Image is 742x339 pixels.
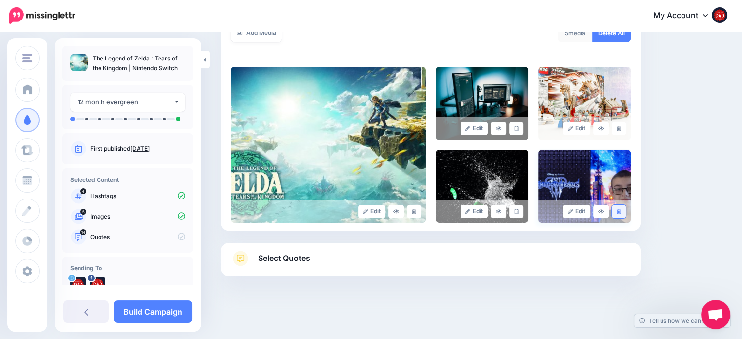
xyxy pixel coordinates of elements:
[592,23,631,42] a: Delete All
[22,54,32,62] img: menu.png
[80,229,87,235] span: 14
[70,54,88,71] img: 15b7aee41f71da75eb36da1ce3e4deb6_thumb.jpg
[9,7,75,24] img: Missinglettr
[558,23,593,42] div: media
[90,212,185,221] p: Images
[90,233,185,241] p: Quotes
[436,67,528,140] img: 81cccf9f22d625fa2fa9bbd54248a46a_large.jpg
[70,176,185,183] h4: Selected Content
[231,23,282,42] a: Add Media
[70,93,185,112] button: 12 month evergreen
[80,188,86,194] span: 4
[634,314,730,327] a: Tell us how we can improve
[461,205,488,218] a: Edit
[538,67,631,140] img: 00bc3397e12410a81e60bdc51b09cbbb_large.jpg
[93,54,185,73] p: The Legend of Zelda : Tears of the Kingdom | Nintendo Switch
[701,300,730,329] div: Open chat
[358,205,386,218] a: Edit
[90,277,105,292] img: 53574234_369704747218823_3569616017707499520_n-bsa114212.png
[436,150,528,223] img: 93219967f56095927c21d0e4be404159_large.jpg
[231,251,631,276] a: Select Quotes
[70,264,185,272] h4: Sending To
[563,205,591,218] a: Edit
[258,252,310,265] span: Select Quotes
[563,122,591,135] a: Edit
[78,97,174,108] div: 12 month evergreen
[231,67,426,223] img: 15b7aee41f71da75eb36da1ce3e4deb6_large.jpg
[90,192,185,200] p: Hashtags
[70,277,86,292] img: Q8V6-PcX-64924.png
[90,144,185,153] p: First published
[80,209,86,215] span: 5
[461,122,488,135] a: Edit
[643,4,727,28] a: My Account
[130,145,150,152] a: [DATE]
[538,150,631,223] img: 2b5a5adb07ae3a74ed7d48f475c5119e_large.jpg
[565,29,568,37] span: 5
